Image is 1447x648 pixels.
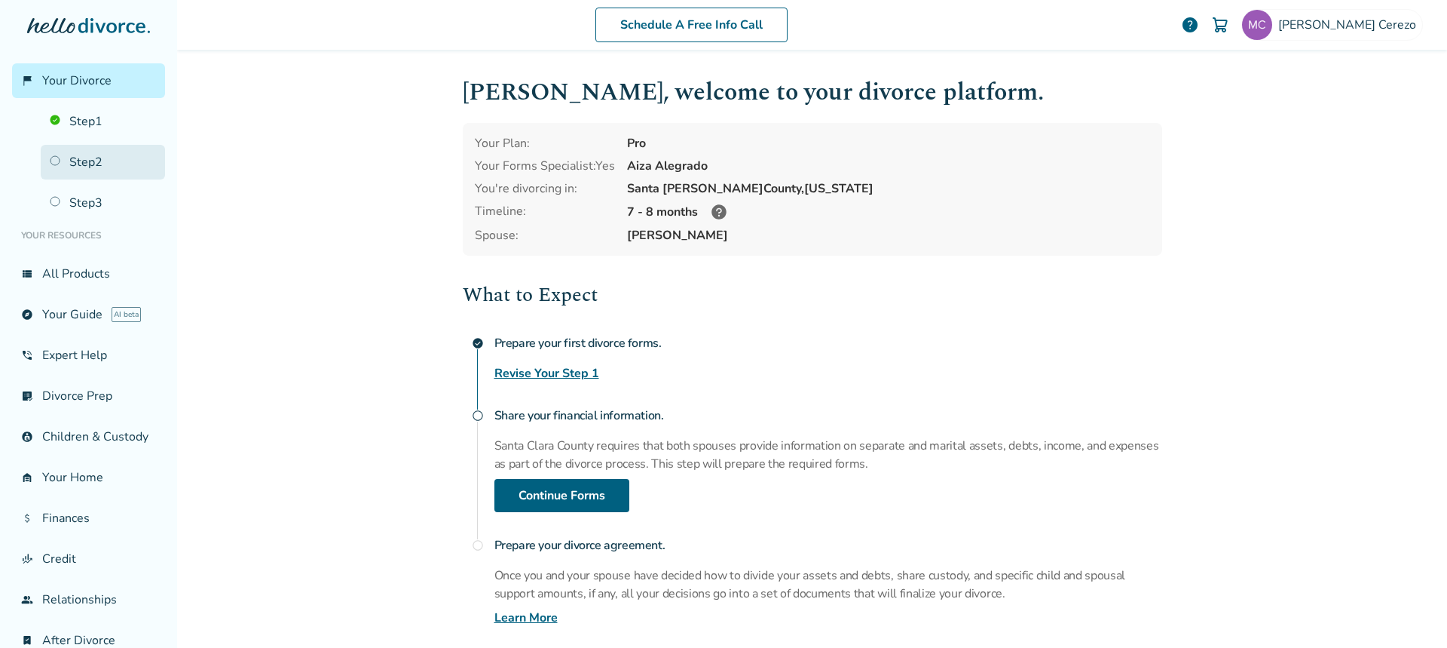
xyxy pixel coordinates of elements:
span: radio_button_unchecked [472,410,484,422]
div: You're divorcing in: [475,180,615,197]
span: AI beta [112,307,141,322]
span: group [21,594,33,606]
p: Santa Clara County requires that both spouses provide information on separate and marital assets,... [494,437,1162,473]
span: list_alt_check [21,390,33,402]
img: Cart [1211,16,1229,34]
span: attach_money [21,512,33,524]
span: view_list [21,268,33,280]
a: finance_modeCredit [12,542,165,576]
a: attach_moneyFinances [12,501,165,536]
img: mcerezogt@gmail.com [1242,10,1272,40]
div: Your Forms Specialist: Yes [475,158,615,174]
a: Step2 [41,145,165,180]
div: Pro [627,135,1150,152]
span: radio_button_unchecked [472,539,484,551]
span: check_circle [472,337,484,349]
span: explore [21,309,33,321]
span: Your Divorce [42,72,112,89]
span: account_child [21,431,33,443]
span: flag_2 [21,75,33,87]
a: Schedule A Free Info Call [595,8,788,42]
span: [PERSON_NAME] [627,227,1150,244]
div: Santa [PERSON_NAME] County, [US_STATE] [627,180,1150,197]
a: Continue Forms [494,479,629,512]
h2: What to Expect [463,280,1162,310]
span: finance_mode [21,553,33,565]
div: 7 - 8 months [627,203,1150,221]
p: Once you and your spouse have decided how to divide your assets and debts, share custody, and spe... [494,567,1162,603]
span: Spouse: [475,227,615,244]
div: Aiza Alegrado [627,158,1150,174]
li: Your Resources [12,220,165,250]
div: Timeline: [475,203,615,221]
a: Step1 [41,104,165,139]
span: [PERSON_NAME] Cerezo [1278,17,1422,33]
div: Your Plan: [475,135,615,152]
a: groupRelationships [12,582,165,617]
h4: Prepare your first divorce forms. [494,328,1162,358]
a: garage_homeYour Home [12,460,165,495]
a: Revise Your Step 1 [494,364,599,382]
span: phone_in_talk [21,349,33,361]
h1: [PERSON_NAME] , welcome to your divorce platform. [463,74,1162,111]
span: bookmark_check [21,634,33,646]
a: view_listAll Products [12,256,165,291]
a: flag_2Your Divorce [12,63,165,98]
a: help [1181,16,1199,34]
a: list_alt_checkDivorce Prep [12,379,165,413]
a: Step3 [41,186,165,220]
a: phone_in_talkExpert Help [12,338,165,373]
a: exploreYour GuideAI beta [12,297,165,332]
h4: Prepare your divorce agreement. [494,530,1162,560]
a: account_childChildren & Custody [12,419,165,454]
h4: Share your financial information. [494,401,1162,431]
a: Learn More [494,609,558,627]
span: garage_home [21,471,33,484]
